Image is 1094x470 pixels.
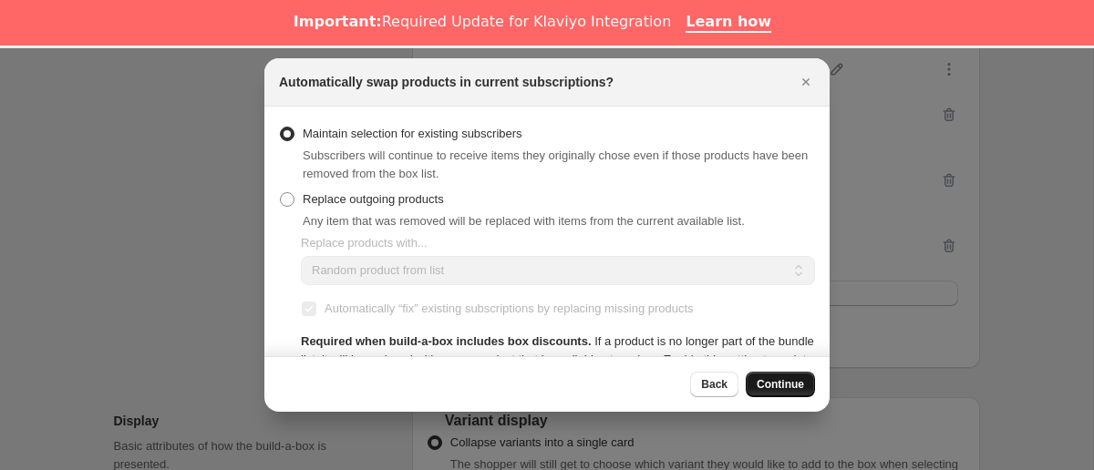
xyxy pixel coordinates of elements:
span: Continue [757,377,804,392]
a: Learn how [686,13,771,33]
span: Maintain selection for existing subscribers [303,127,522,140]
span: Replace outgoing products [303,192,444,206]
span: Back [701,377,728,392]
h2: Automatically swap products in current subscriptions? [279,73,614,91]
span: Required when build-a-box includes box discounts. [301,334,592,348]
button: Back [690,372,738,397]
button: Continue [746,372,815,397]
button: Cerrar [793,69,819,95]
div: If a product is no longer part of the bundle list, it will be replaced with a new product that is... [301,332,815,387]
span: Replace products with... [301,236,428,250]
div: Required Update for Klaviyo Integration [294,13,671,31]
span: Any item that was removed will be replaced with items from the current available list. [303,214,745,228]
b: Important: [294,13,382,30]
span: Subscribers will continue to receive items they originally chose even if those products have been... [303,148,808,180]
span: Automatically “fix” existing subscriptions by replacing missing products [325,301,694,315]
